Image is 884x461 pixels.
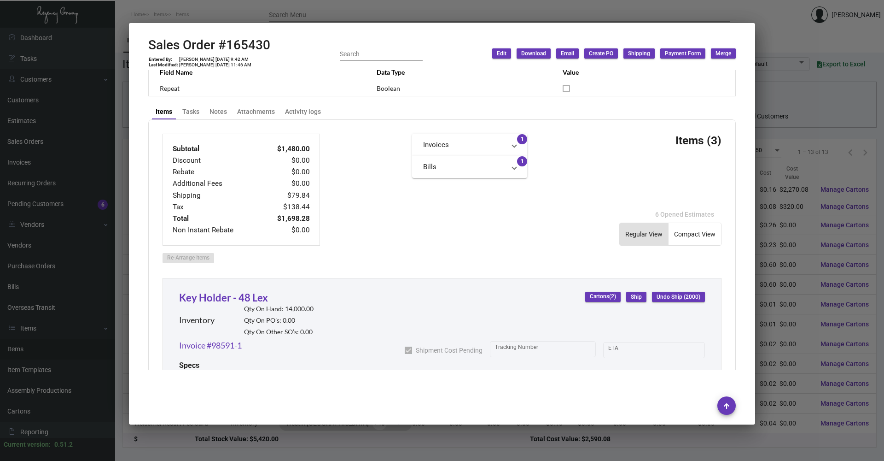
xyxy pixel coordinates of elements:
[148,37,270,53] h2: Sales Order #165430
[172,155,262,166] td: Discount
[675,134,721,147] h3: Items (3)
[179,57,252,62] td: [PERSON_NAME] [DATE] 9:42 AM
[156,107,172,117] div: Items
[711,48,736,59] button: Merge
[244,305,314,313] h2: Qty On Hand: 14,000.00
[620,223,668,245] button: Regular View
[626,292,646,302] button: Ship
[149,64,368,80] th: Field Name
[660,48,705,59] button: Payment Form
[609,294,616,300] span: (2)
[657,293,700,301] span: Undo Ship (2000)
[665,50,701,58] span: Payment Form
[556,48,579,59] button: Email
[148,62,179,68] td: Last Modified:
[608,346,637,354] input: Start date
[262,225,310,236] td: $0.00
[209,107,227,117] div: Notes
[590,293,616,301] span: Cartons
[262,178,310,189] td: $0.00
[648,206,721,223] button: 6 Opened Estimates
[412,156,527,178] mat-expansion-panel-header: Bills
[148,57,179,62] td: Entered By:
[584,48,618,59] button: Create PO
[715,50,731,58] span: Merge
[285,107,321,117] div: Activity logs
[492,48,511,59] button: Edit
[631,293,642,301] span: Ship
[179,62,252,68] td: [PERSON_NAME] [DATE] 11:46 AM
[172,201,262,213] td: Tax
[179,315,215,325] h2: Inventory
[497,50,506,58] span: Edit
[244,328,314,336] h2: Qty On Other SO’s: 0.00
[645,346,689,354] input: End date
[623,48,655,59] button: Shipping
[585,292,621,302] button: Cartons(2)
[655,211,714,218] span: 6 Opened Estimates
[160,84,180,92] span: Repeat
[377,84,400,92] span: Boolean
[182,107,199,117] div: Tasks
[172,178,262,189] td: Additional Fees
[521,50,546,58] span: Download
[172,143,262,155] td: Subtotal
[237,107,275,117] div: Attachments
[652,292,705,302] button: Undo Ship (2000)
[589,50,613,58] span: Create PO
[172,213,262,225] td: Total
[423,162,505,172] mat-panel-title: Bills
[163,253,214,263] button: Re-Arrange Items
[628,50,650,58] span: Shipping
[262,155,310,166] td: $0.00
[367,64,553,80] th: Data Type
[262,201,310,213] td: $138.44
[262,143,310,155] td: $1,480.00
[179,291,268,304] a: Key Holder - 48 Lex
[412,134,527,156] mat-expansion-panel-header: Invoices
[669,223,721,245] button: Compact View
[54,440,73,449] div: 0.51.2
[172,225,262,236] td: Non Instant Rebate
[262,213,310,225] td: $1,698.28
[179,361,199,370] h2: Specs
[179,339,242,352] a: Invoice #98591-1
[167,255,209,261] span: Re-Arrange Items
[416,345,483,356] span: Shipment Cost Pending
[561,50,574,58] span: Email
[4,440,51,449] div: Current version:
[553,64,736,80] th: Value
[262,190,310,201] td: $79.84
[172,190,262,201] td: Shipping
[423,140,505,150] mat-panel-title: Invoices
[244,317,314,325] h2: Qty On PO’s: 0.00
[262,166,310,178] td: $0.00
[172,166,262,178] td: Rebate
[517,48,551,59] button: Download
